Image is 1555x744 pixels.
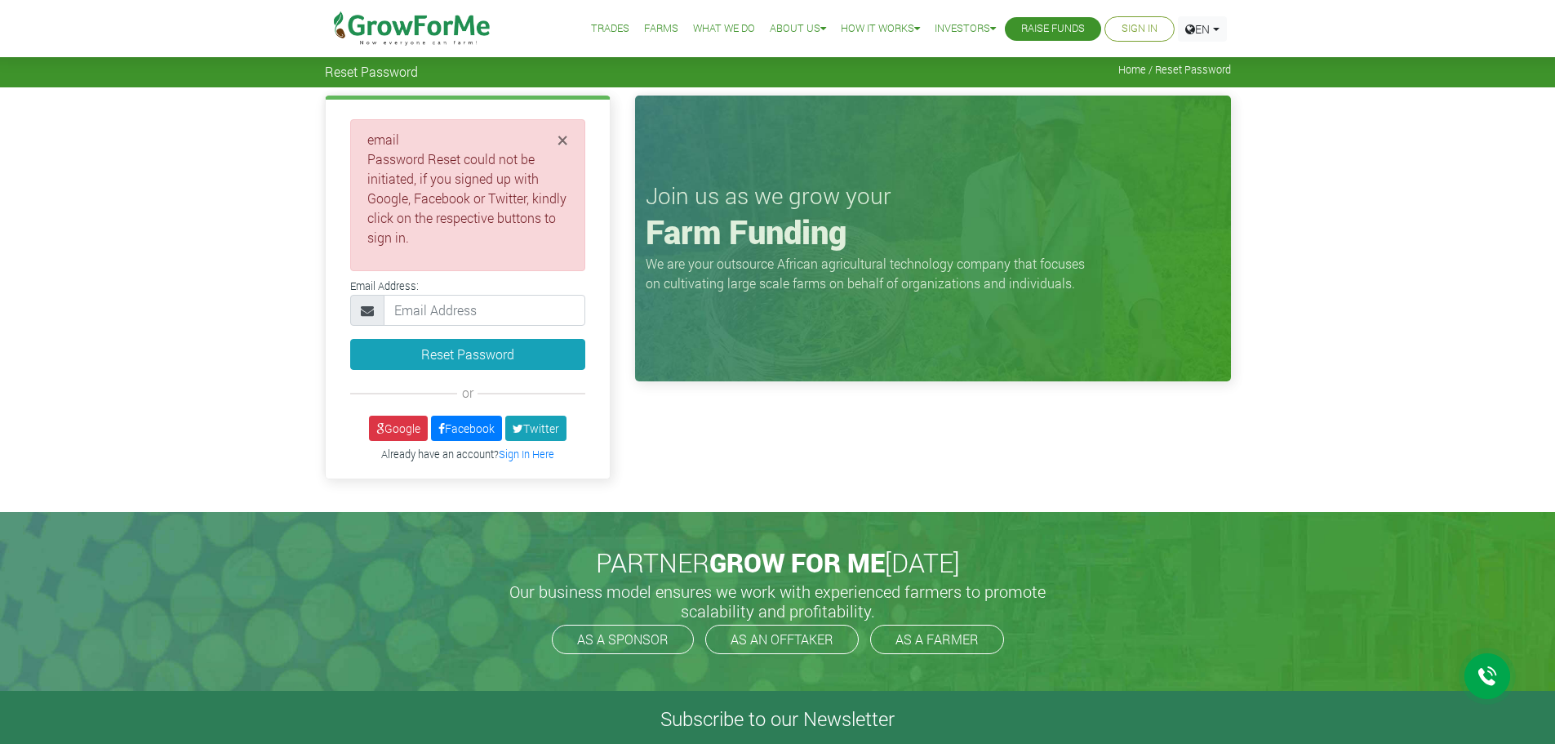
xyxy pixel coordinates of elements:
span: Reset Password [325,64,418,79]
a: Sign In [1122,20,1157,38]
input: Email Address [384,295,585,326]
div: or [350,383,585,403]
a: Farms [644,20,678,38]
a: Investors [935,20,996,38]
li: Password Reset could not be initiated, if you signed up with Google, Facebook or Twitter, kindly ... [367,149,568,247]
a: Raise Funds [1021,20,1085,38]
h4: Subscribe to our Newsletter [20,707,1535,731]
a: Sign In Here [499,448,554,461]
button: Close [558,130,568,149]
h3: Join us as we grow your [646,182,1220,210]
a: What We Do [693,20,755,38]
button: Reset Password [350,339,585,370]
a: EN [1178,16,1227,42]
small: Already have an account? [381,448,554,461]
a: AS A FARMER [870,625,1004,654]
span: Home / Reset Password [1118,64,1231,76]
h2: PARTNER [DATE] [331,547,1224,578]
span: GROW FOR ME [709,545,885,580]
h5: Our business model ensures we work with experienced farmers to promote scalability and profitabil... [492,581,1064,621]
a: How it Works [841,20,920,38]
p: We are your outsource African agricultural technology company that focuses on cultivating large s... [646,254,1095,293]
a: Twitter [505,416,566,441]
label: Email Address: [350,278,419,294]
a: About Us [770,20,826,38]
a: Trades [591,20,629,38]
span: × [558,127,568,153]
li: email [367,130,568,247]
h1: Farm Funding [646,212,1220,252]
a: Google [369,416,428,441]
a: AS AN OFFTAKER [705,625,859,654]
a: Facebook [431,416,502,441]
a: AS A SPONSOR [552,625,694,654]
